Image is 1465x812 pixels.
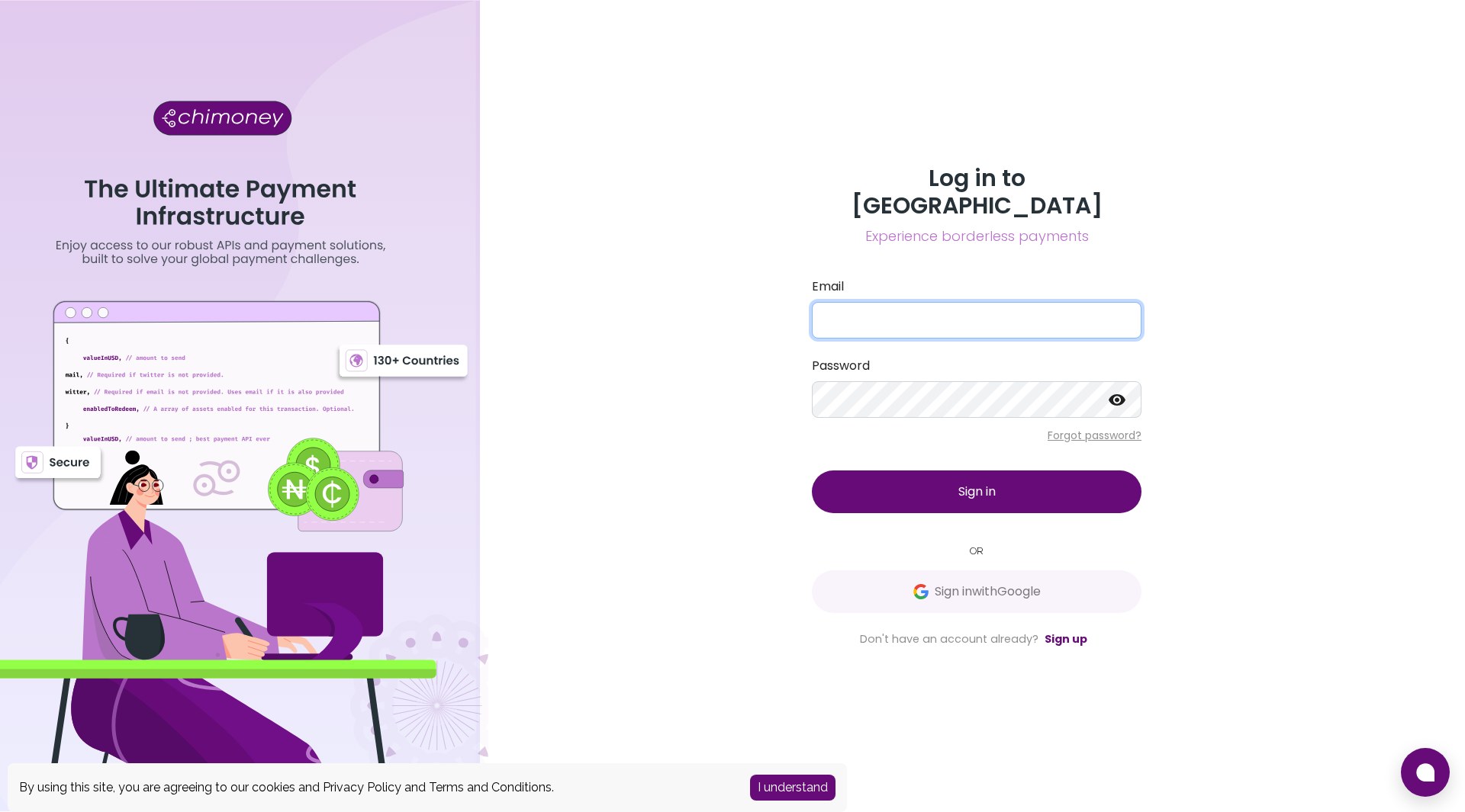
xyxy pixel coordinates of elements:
button: Accept cookies [750,775,836,801]
span: Experience borderless payments [812,226,1141,247]
div: By using this site, you are agreeing to our cookies and and . [19,778,727,797]
label: Email [812,278,1141,296]
span: Sign in [958,483,996,500]
button: Open chat window [1401,748,1450,797]
a: Sign up [1045,631,1087,647]
span: Don't have an account already? [860,631,1038,647]
a: Privacy Policy [323,780,401,794]
p: Forgot password? [812,428,1141,443]
img: Google [913,584,929,599]
a: Terms and Conditions [429,780,552,794]
label: Password [812,357,1141,375]
span: Sign in with Google [935,583,1041,601]
button: Sign in [812,470,1141,513]
small: OR [812,544,1141,558]
button: GoogleSign inwithGoogle [812,570,1141,613]
h3: Log in to [GEOGRAPHIC_DATA] [812,165,1141,220]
